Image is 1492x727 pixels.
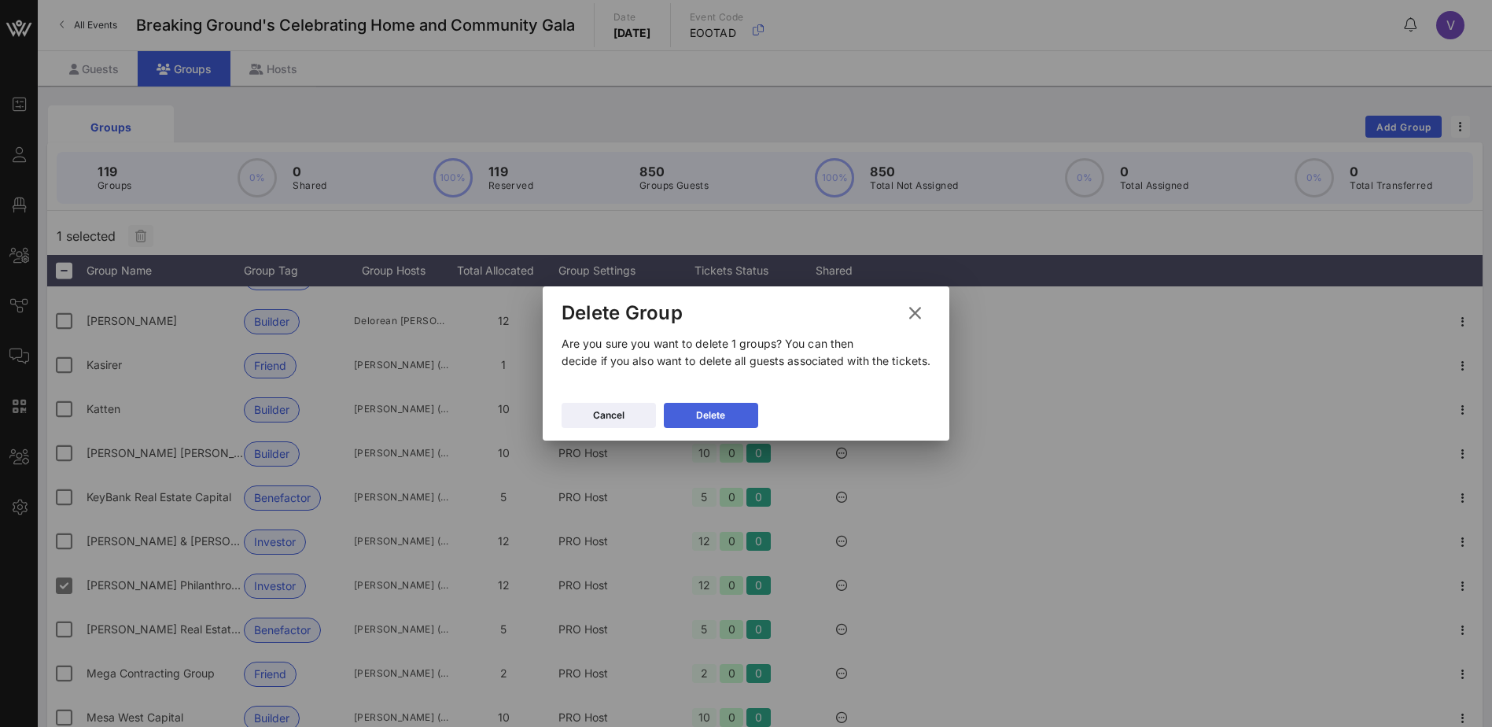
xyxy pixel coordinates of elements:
[562,403,656,428] button: Cancel
[562,335,930,370] p: Are you sure you want to delete 1 groups? You can then decide if you also want to delete all gues...
[664,403,758,428] button: Delete
[696,408,725,423] div: Delete
[562,301,683,325] div: Delete Group
[593,408,624,423] div: Cancel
